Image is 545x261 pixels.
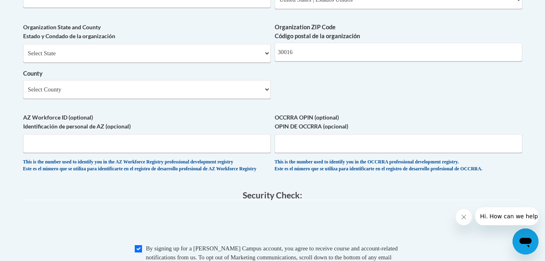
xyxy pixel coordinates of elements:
[23,159,271,172] div: This is the number used to identify you in the AZ Workforce Registry professional development reg...
[23,113,271,131] label: AZ Workforce ID (optional) Identificación de personal de AZ (opcional)
[275,23,522,41] label: Organization ZIP Code Código postal de la organización
[23,69,271,78] label: County
[456,209,472,225] iframe: Close message
[275,113,522,131] label: OCCRRA OPIN (optional) OPIN DE OCCRRA (opcional)
[211,208,334,240] iframe: reCAPTCHA
[275,159,522,172] div: This is the number used to identify you in the OCCRRA professional development registry. Este es ...
[513,228,539,254] iframe: Button to launch messaging window
[23,23,271,41] label: Organization State and County Estado y Condado de la organización
[475,207,539,225] iframe: Message from company
[5,6,66,12] span: Hi. How can we help?
[243,190,302,200] span: Security Check:
[275,43,522,61] input: Metadata input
